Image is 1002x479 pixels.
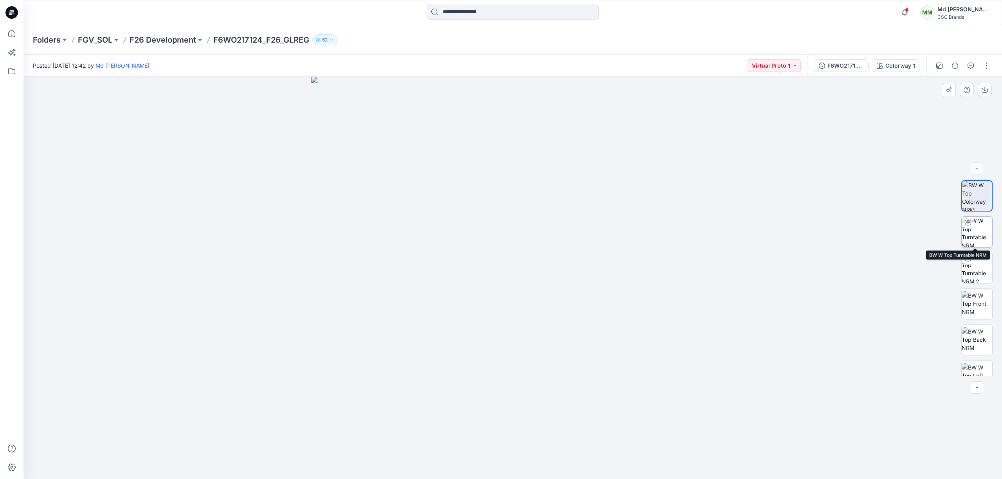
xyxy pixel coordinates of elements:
div: Md [PERSON_NAME] [937,5,992,14]
img: BW W Top Turntable NRM [962,217,992,247]
button: 52 [312,34,337,45]
a: Md [PERSON_NAME] [96,62,150,69]
button: Colorway 1 [872,59,920,72]
div: Colorway 1 [885,61,915,70]
img: BW W Top Left NRM [962,363,992,388]
div: F6WO217124_F26_GLREG_VP1 [827,61,863,70]
span: Posted [DATE] 12:42 by [33,61,150,70]
img: BW W Top Front NRM [962,291,992,316]
p: F6WO217124_F26_GLREG [213,34,309,45]
a: F26 Development [130,34,196,45]
p: 52 [322,36,328,44]
a: FGV_SOL [78,34,112,45]
div: CSC Brands [937,14,992,20]
img: eyJhbGciOiJIUzI1NiIsImtpZCI6IjAiLCJzbHQiOiJzZXMiLCJ0eXAiOiJKV1QifQ.eyJkYXRhIjp7InR5cGUiOiJzdG9yYW... [311,77,714,479]
img: BW W Top Back NRM [962,327,992,352]
div: MM [920,5,934,20]
button: Details [949,59,961,72]
img: BW W Top Colorway NRM [962,181,992,211]
button: F6WO217124_F26_GLREG_VP1 [814,59,869,72]
a: Folders [33,34,61,45]
img: BW W Top Turntable NRM 2 [962,253,992,283]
